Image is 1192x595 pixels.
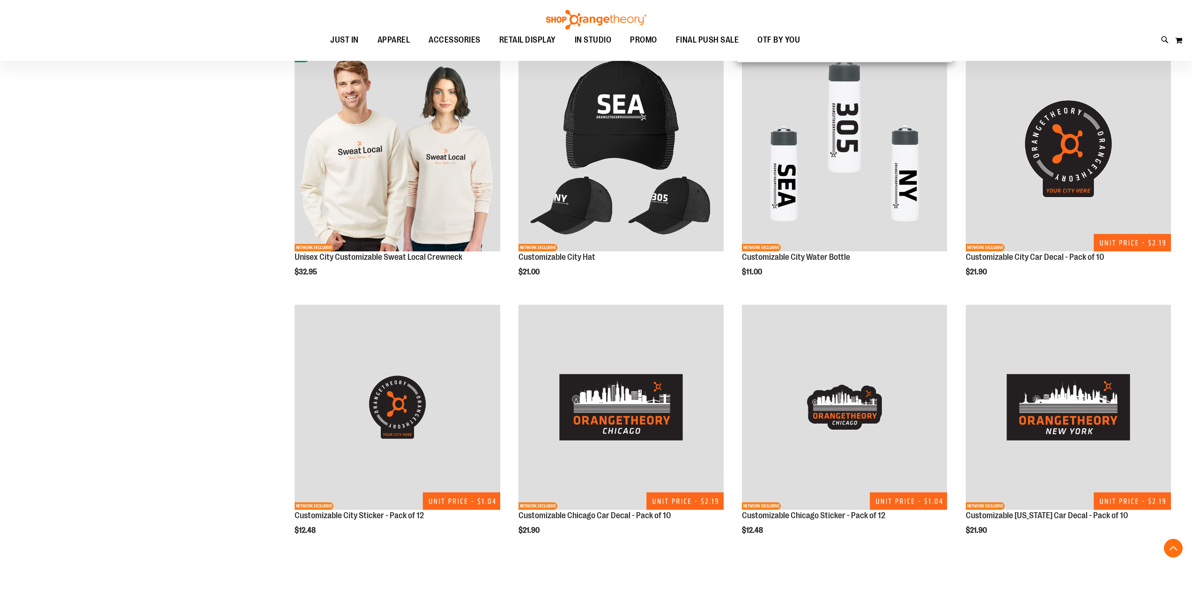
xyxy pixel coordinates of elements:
[966,268,988,276] span: $21.90
[748,29,809,51] a: OTF BY YOU
[742,252,850,262] a: Customizable City Water Bottle
[966,305,1171,511] a: Product image for Customizable New York Car Decal - 10 PKNETWORK EXCLUSIVE
[742,244,781,251] span: NETWORK EXCLUSIVE
[295,244,333,251] span: NETWORK EXCLUSIVE
[295,526,317,535] span: $12.48
[514,42,728,300] div: product
[518,252,595,262] a: Customizable City Hat
[737,42,952,300] div: product
[295,502,333,510] span: NETWORK EXCLUSIVE
[666,29,748,51] a: FINAL PUSH SALE
[757,29,800,51] span: OTF BY YOU
[321,29,368,51] a: JUST IN
[514,300,728,558] div: product
[742,511,885,520] a: Customizable Chicago Sticker - Pack of 12
[330,29,359,51] span: JUST IN
[742,46,947,253] a: Customizable City Water Bottle primary imageNETWORK EXCLUSIVE
[518,268,541,276] span: $21.00
[295,46,500,253] a: Image of Unisex City Customizable NuBlend CrewneckNEWNETWORK EXCLUSIVE
[518,511,671,520] a: Customizable Chicago Car Decal - Pack of 10
[966,305,1171,510] img: Product image for Customizable New York Car Decal - 10 PK
[518,526,541,535] span: $21.90
[429,29,481,51] span: ACCESSORIES
[518,244,557,251] span: NETWORK EXCLUSIVE
[742,268,763,276] span: $11.00
[295,268,318,276] span: $32.95
[1164,539,1183,558] button: Back To Top
[499,29,556,51] span: RETAIL DISPLAY
[295,46,500,251] img: Image of Unisex City Customizable NuBlend Crewneck
[961,42,1176,300] div: product
[518,46,724,251] img: Main Image of 1536459
[295,252,462,262] a: Unisex City Customizable Sweat Local Crewneck
[621,29,666,51] a: PROMO
[742,46,947,251] img: Customizable City Water Bottle primary image
[490,29,565,51] a: RETAIL DISPLAY
[676,29,739,51] span: FINAL PUSH SALE
[368,29,420,51] a: APPAREL
[961,300,1176,558] div: product
[966,46,1171,253] a: Product image for Customizable City Car Decal - 10 PKNETWORK EXCLUSIVE
[966,252,1104,262] a: Customizable City Car Decal - Pack of 10
[518,305,724,510] img: Product image for Customizable Chicago Car Decal - 10 PK
[518,305,724,511] a: Product image for Customizable Chicago Car Decal - 10 PKNETWORK EXCLUSIVE
[966,526,988,535] span: $21.90
[737,300,952,558] div: product
[545,10,648,29] img: Shop Orangetheory
[295,305,500,510] img: Product image for Customizable City Sticker - 12 PK
[419,29,490,51] a: ACCESSORIES
[518,502,557,510] span: NETWORK EXCLUSIVE
[742,305,947,511] a: Product image for Customizable Chicago Sticker - 12 PKNETWORK EXCLUSIVE
[575,29,612,51] span: IN STUDIO
[295,511,424,520] a: Customizable City Sticker - Pack of 12
[290,300,504,558] div: product
[742,305,947,510] img: Product image for Customizable Chicago Sticker - 12 PK
[378,29,410,51] span: APPAREL
[630,29,657,51] span: PROMO
[518,46,724,253] a: Main Image of 1536459NETWORK EXCLUSIVE
[966,511,1128,520] a: Customizable [US_STATE] Car Decal - Pack of 10
[565,29,621,51] a: IN STUDIO
[966,244,1005,251] span: NETWORK EXCLUSIVE
[742,526,764,535] span: $12.48
[295,305,500,511] a: Product image for Customizable City Sticker - 12 PKNETWORK EXCLUSIVE
[966,46,1171,251] img: Product image for Customizable City Car Decal - 10 PK
[742,502,781,510] span: NETWORK EXCLUSIVE
[290,42,504,300] div: product
[966,502,1005,510] span: NETWORK EXCLUSIVE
